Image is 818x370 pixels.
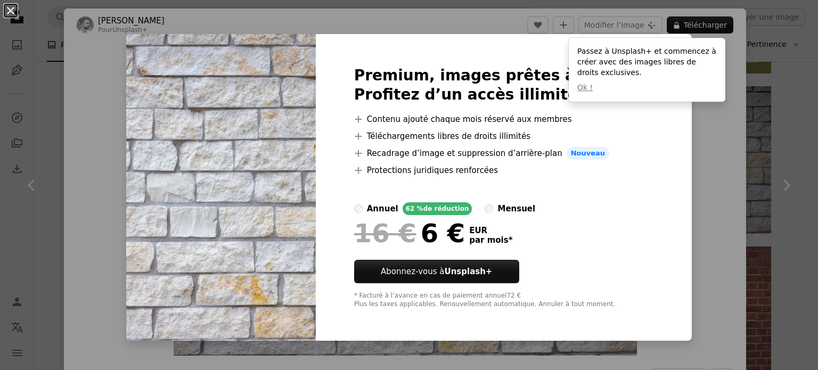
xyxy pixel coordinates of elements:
[485,204,493,213] input: mensuel
[354,164,654,177] li: Protections juridiques renforcées
[354,292,654,309] div: * Facturé à l’avance en cas de paiement annuel 72 € Plus les taxes applicables. Renouvellement au...
[469,226,512,235] span: EUR
[444,267,492,276] strong: Unsplash+
[569,38,725,102] div: Passez à Unsplash+ et commencez à créer avec des images libres de droits exclusives.
[497,202,535,215] div: mensuel
[354,113,654,126] li: Contenu ajouté chaque mois réservé aux membres
[354,260,519,283] button: Abonnez-vous àUnsplash+
[577,83,593,93] button: Ok !
[403,202,472,215] div: 62 % de réduction
[354,66,654,104] h2: Premium, images prêtes à l’emploi. Profitez d’un accès illimité.
[126,34,316,341] img: premium_photo-1670168827639-033c8baa538e
[367,202,398,215] div: annuel
[469,235,512,245] span: par mois *
[354,219,416,247] span: 16 €
[354,130,654,143] li: Téléchargements libres de droits illimités
[354,219,465,247] div: 6 €
[354,147,654,160] li: Recadrage d’image et suppression d’arrière-plan
[354,204,363,213] input: annuel62 %de réduction
[567,147,609,160] span: Nouveau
